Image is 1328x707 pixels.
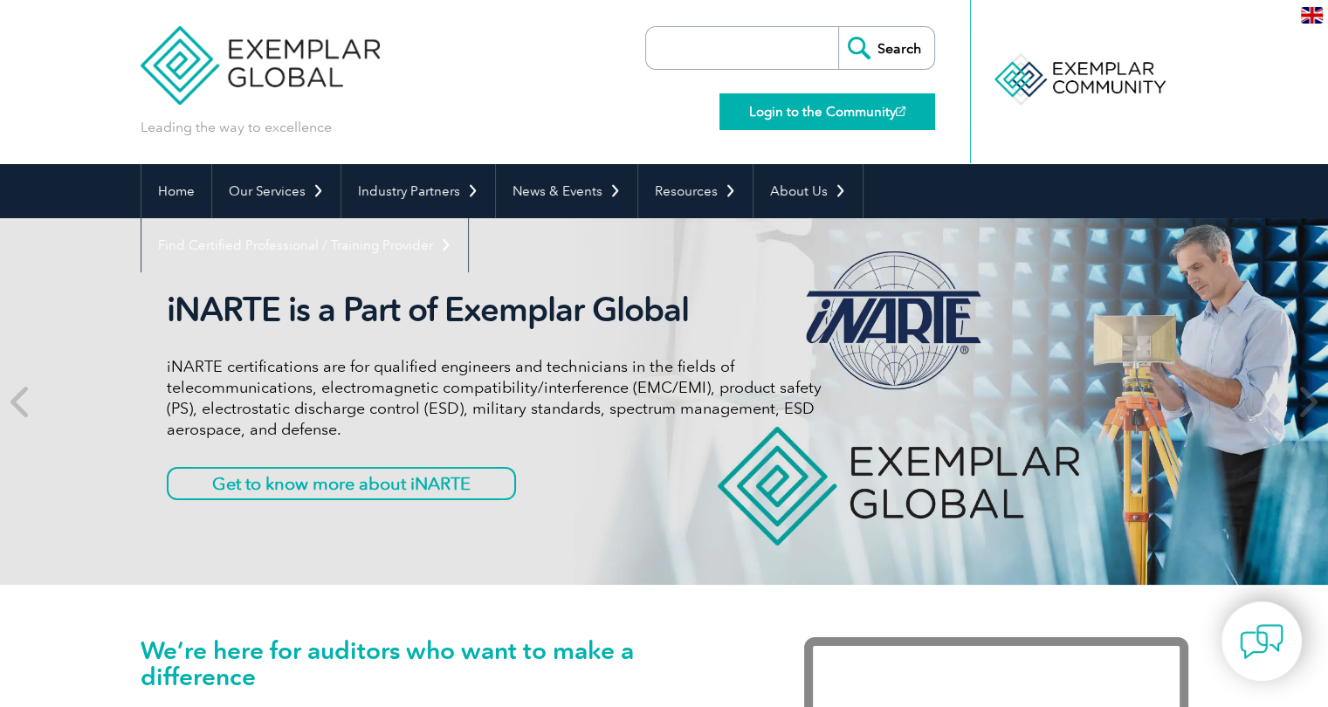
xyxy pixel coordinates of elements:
[167,467,516,500] a: Get to know more about iNARTE
[896,106,905,116] img: open_square.png
[212,164,341,218] a: Our Services
[141,164,211,218] a: Home
[1301,7,1323,24] img: en
[141,118,332,137] p: Leading the way to excellence
[496,164,637,218] a: News & Events
[141,637,752,690] h1: We’re here for auditors who want to make a difference
[167,290,822,330] h2: iNARTE is a Part of Exemplar Global
[638,164,753,218] a: Resources
[719,93,935,130] a: Login to the Community
[753,164,863,218] a: About Us
[838,27,934,69] input: Search
[141,218,468,272] a: Find Certified Professional / Training Provider
[341,164,495,218] a: Industry Partners
[167,356,822,440] p: iNARTE certifications are for qualified engineers and technicians in the fields of telecommunicat...
[1240,620,1283,663] img: contact-chat.png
